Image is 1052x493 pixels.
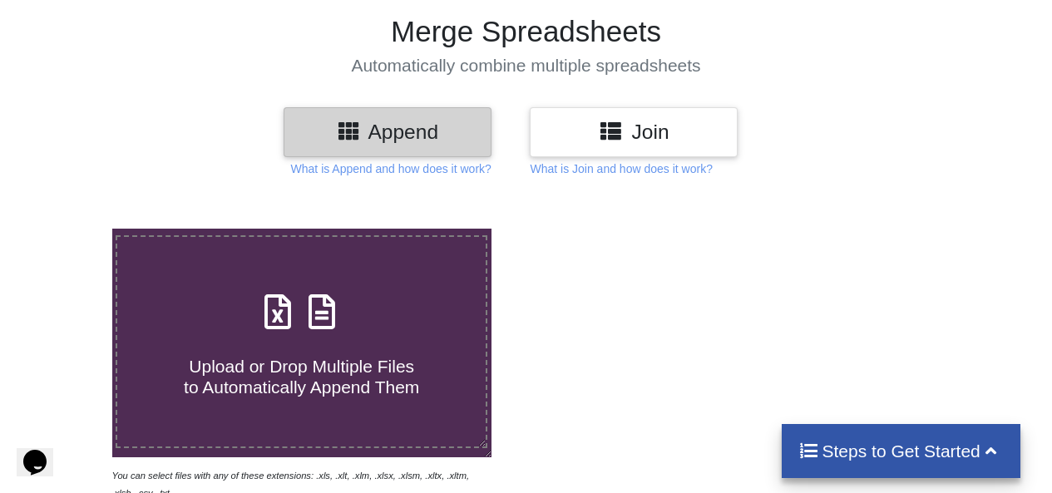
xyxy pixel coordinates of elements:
[296,120,479,144] h3: Append
[184,357,419,397] span: Upload or Drop Multiple Files to Automatically Append Them
[291,160,491,177] p: What is Append and how does it work?
[542,120,725,144] h3: Join
[798,441,1004,461] h4: Steps to Get Started
[530,160,712,177] p: What is Join and how does it work?
[17,426,70,476] iframe: chat widget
